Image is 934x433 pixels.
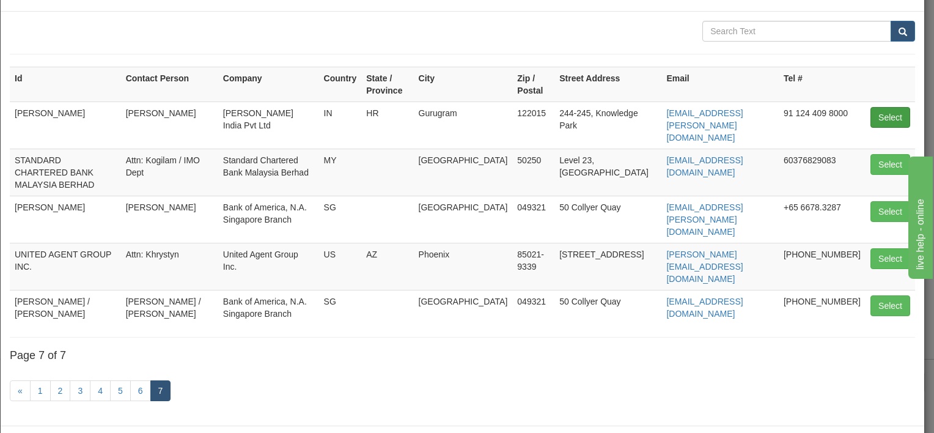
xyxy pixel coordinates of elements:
td: 049321 [512,196,554,243]
th: Country [319,67,362,102]
td: Attn: Kogilam / IMO Dept [121,149,218,196]
td: Bank of America, N.A. Singapore Branch [218,290,319,325]
button: Select [870,248,910,269]
a: 7 [150,380,171,401]
td: [PERSON_NAME] [121,196,218,243]
td: 50 Collyer Quay [554,290,661,325]
a: 5 [110,380,131,401]
td: [PHONE_NUMBER] [779,243,866,290]
a: 3 [70,380,90,401]
td: HR [361,102,413,149]
a: 2 [50,380,71,401]
input: Search Text [702,21,891,42]
th: Tel # [779,67,866,102]
td: AZ [361,243,413,290]
th: Zip / Postal [512,67,554,102]
td: [PERSON_NAME] [121,102,218,149]
td: Standard Chartered Bank Malaysia Berhad [218,149,319,196]
th: Street Address [554,67,661,102]
td: 50250 [512,149,554,196]
td: STANDARD CHARTERED BANK MALAYSIA BERHAD [10,149,121,196]
button: Select [870,201,910,222]
button: Select [870,107,910,128]
td: US [319,243,362,290]
td: 60376829083 [779,149,866,196]
a: [EMAIL_ADDRESS][PERSON_NAME][DOMAIN_NAME] [666,108,743,142]
td: [GEOGRAPHIC_DATA] [414,149,513,196]
td: [PHONE_NUMBER] [779,290,866,325]
td: 50 Collyer Quay [554,196,661,243]
td: 244-245, Knowledge Park [554,102,661,149]
td: [PERSON_NAME] / [PERSON_NAME] [10,290,121,325]
td: 049321 [512,290,554,325]
h4: Page 7 of 7 [10,350,915,362]
td: [PERSON_NAME] [10,196,121,243]
td: SG [319,196,362,243]
a: [EMAIL_ADDRESS][DOMAIN_NAME] [666,297,743,319]
td: [PERSON_NAME] India Pvt Ltd [218,102,319,149]
th: Contact Person [121,67,218,102]
a: « [10,380,31,401]
a: 1 [30,380,51,401]
th: Id [10,67,121,102]
th: City [414,67,513,102]
td: Level 23, [GEOGRAPHIC_DATA] [554,149,661,196]
td: SG [319,290,362,325]
iframe: chat widget [906,154,933,279]
td: MY [319,149,362,196]
td: [STREET_ADDRESS] [554,243,661,290]
td: Gurugram [414,102,513,149]
a: [EMAIL_ADDRESS][DOMAIN_NAME] [666,155,743,177]
td: Attn: Khrystyn [121,243,218,290]
td: UNITED AGENT GROUP INC. [10,243,121,290]
td: United Agent Group Inc. [218,243,319,290]
a: 6 [130,380,151,401]
th: Company [218,67,319,102]
td: [PERSON_NAME] / [PERSON_NAME] [121,290,218,325]
td: [GEOGRAPHIC_DATA] [414,196,513,243]
td: 91 124 409 8000 [779,102,866,149]
td: 85021-9339 [512,243,554,290]
a: [PERSON_NAME][EMAIL_ADDRESS][DOMAIN_NAME] [666,250,743,284]
th: State / Province [361,67,413,102]
a: 4 [90,380,111,401]
div: live help - online [9,7,113,22]
button: Select [870,295,910,316]
td: IN [319,102,362,149]
td: +65 6678.3287 [779,196,866,243]
td: Phoenix [414,243,513,290]
a: [EMAIL_ADDRESS][PERSON_NAME][DOMAIN_NAME] [666,202,743,237]
button: Select [870,154,910,175]
th: Email [661,67,779,102]
td: [GEOGRAPHIC_DATA] [414,290,513,325]
td: Bank of America, N.A. Singapore Branch [218,196,319,243]
td: [PERSON_NAME] [10,102,121,149]
td: 122015 [512,102,554,149]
